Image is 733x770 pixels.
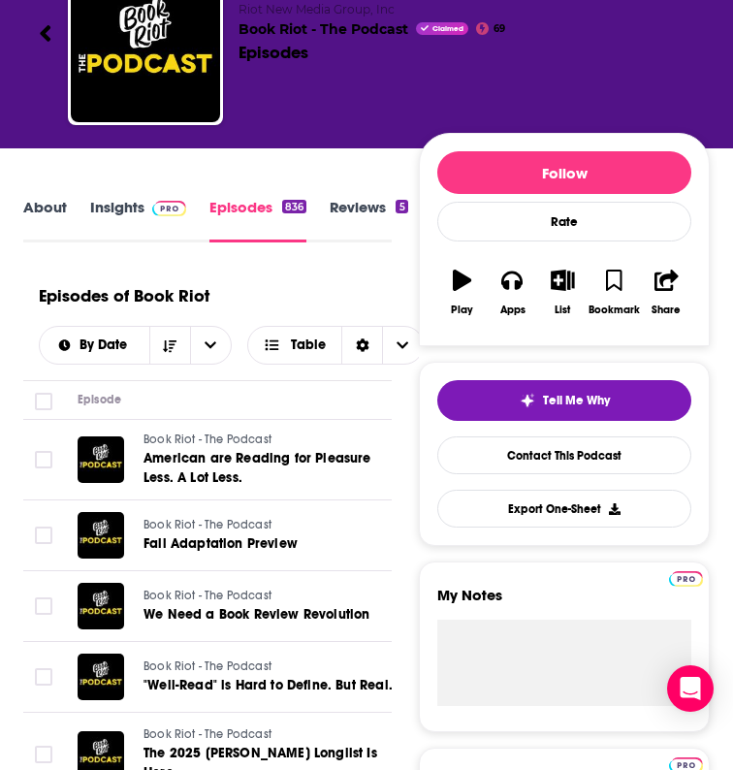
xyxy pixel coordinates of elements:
span: Book Riot - The Podcast [143,727,271,741]
a: "Well-Read" is Hard to Define. But Real. [143,676,393,695]
div: Apps [500,304,526,316]
span: American are Reading for Pleasure Less. A Lot Less. [143,450,371,486]
a: Reviews5 [330,198,407,242]
a: Episodes836 [209,198,306,242]
div: Sort Direction [341,327,382,364]
a: Book Riot - The Podcast [143,658,393,676]
span: Fall Adaptation Preview [143,535,298,552]
div: List [555,304,570,316]
img: Podchaser Pro [669,571,703,587]
button: List [538,257,589,328]
div: Bookmark [589,304,640,316]
h1: Episodes of Book Riot [39,285,209,306]
button: Follow [437,151,691,194]
span: Book Riot - The Podcast [143,433,271,446]
a: We Need a Book Review Revolution [143,605,369,625]
span: Toggle select row [35,668,52,686]
img: tell me why sparkle [520,393,535,408]
button: Sort Direction [149,327,190,364]
a: Book Riot - The Podcast [143,432,395,449]
button: Share [641,257,691,328]
div: 5 [396,200,407,213]
button: Export One-Sheet [437,490,691,528]
span: Riot New Media Group, Inc [239,2,395,16]
div: Open Intercom Messenger [667,665,714,712]
h2: Choose List sort [39,326,232,365]
div: Share [652,304,681,316]
button: tell me why sparkleTell Me Why [437,380,691,421]
label: My Notes [437,586,691,620]
span: Claimed [432,25,463,31]
a: About [23,198,67,242]
a: American are Reading for Pleasure Less. A Lot Less. [143,449,395,488]
a: Contact This Podcast [437,436,691,474]
div: Play [451,304,473,316]
span: Toggle select row [35,451,52,468]
a: Book Riot - The Podcast [143,588,369,605]
a: Pro website [669,568,703,587]
h2: Book Riot - The Podcast [239,2,694,38]
div: Episodes [239,42,308,63]
span: Toggle select row [35,527,52,544]
span: "Well-Read" is Hard to Define. But Real. [143,677,393,693]
span: We Need a Book Review Revolution [143,606,369,623]
a: Book Riot - The Podcast [143,726,395,744]
a: Fall Adaptation Preview [143,534,298,554]
span: Book Riot - The Podcast [143,518,271,531]
a: InsightsPodchaser Pro [90,198,186,242]
button: open menu [40,338,149,352]
img: Podchaser Pro [152,201,186,216]
a: Book Riot - The Podcast [143,517,298,534]
span: By Date [80,338,134,352]
span: Book Riot - The Podcast [143,659,271,673]
span: Toggle select row [35,597,52,615]
button: Choose View [247,326,425,365]
button: Bookmark [588,257,641,328]
div: Episode [78,388,121,411]
span: 69 [494,25,505,33]
button: open menu [190,327,231,364]
button: Play [437,257,488,328]
div: 836 [282,200,306,213]
span: Tell Me Why [543,393,610,408]
button: Apps [488,257,538,328]
div: Rate [437,202,691,241]
span: Toggle select row [35,746,52,763]
span: Book Riot - The Podcast [143,589,271,602]
span: Table [291,338,326,352]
